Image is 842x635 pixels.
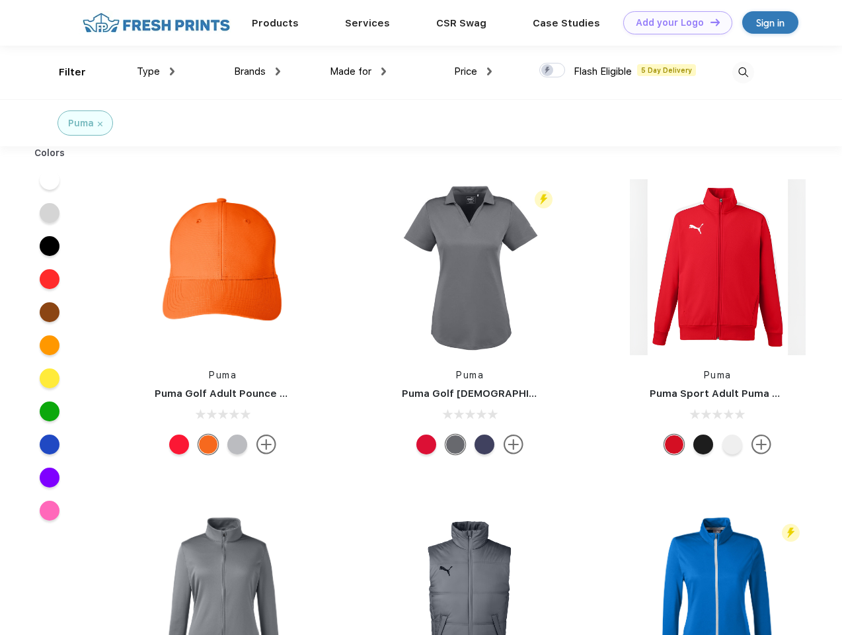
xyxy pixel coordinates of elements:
[234,65,266,77] span: Brands
[454,65,477,77] span: Price
[198,435,218,454] div: Vibrant Orange
[664,435,684,454] div: High Risk Red
[732,62,754,83] img: desktop_search.svg
[574,65,632,77] span: Flash Eligible
[704,370,732,380] a: Puma
[227,435,247,454] div: Quarry
[68,116,94,130] div: Puma
[636,17,704,28] div: Add your Logo
[170,67,174,75] img: dropdown.png
[276,67,280,75] img: dropdown.png
[630,179,806,355] img: func=resize&h=266
[487,67,492,75] img: dropdown.png
[382,179,558,355] img: func=resize&h=266
[402,388,647,400] a: Puma Golf [DEMOGRAPHIC_DATA]' Icon Golf Polo
[98,122,102,126] img: filter_cancel.svg
[155,388,357,400] a: Puma Golf Adult Pounce Adjustable Cap
[24,146,75,160] div: Colors
[381,67,386,75] img: dropdown.png
[710,19,720,26] img: DT
[135,179,311,355] img: func=resize&h=266
[256,435,276,454] img: more.svg
[436,17,486,29] a: CSR Swag
[209,370,237,380] a: Puma
[751,435,771,454] img: more.svg
[456,370,484,380] a: Puma
[637,64,696,76] span: 5 Day Delivery
[137,65,160,77] span: Type
[445,435,465,454] div: Quiet Shade
[59,65,86,80] div: Filter
[693,435,713,454] div: Puma Black
[169,435,189,454] div: High Risk Red
[782,524,800,542] img: flash_active_toggle.svg
[535,190,553,208] img: flash_active_toggle.svg
[504,435,523,454] img: more.svg
[330,65,371,77] span: Made for
[345,17,390,29] a: Services
[722,435,742,454] div: White and Quiet Shade
[79,11,234,34] img: fo%20logo%202.webp
[252,17,299,29] a: Products
[742,11,798,34] a: Sign in
[756,15,785,30] div: Sign in
[475,435,494,454] div: Peacoat
[416,435,436,454] div: High Risk Red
